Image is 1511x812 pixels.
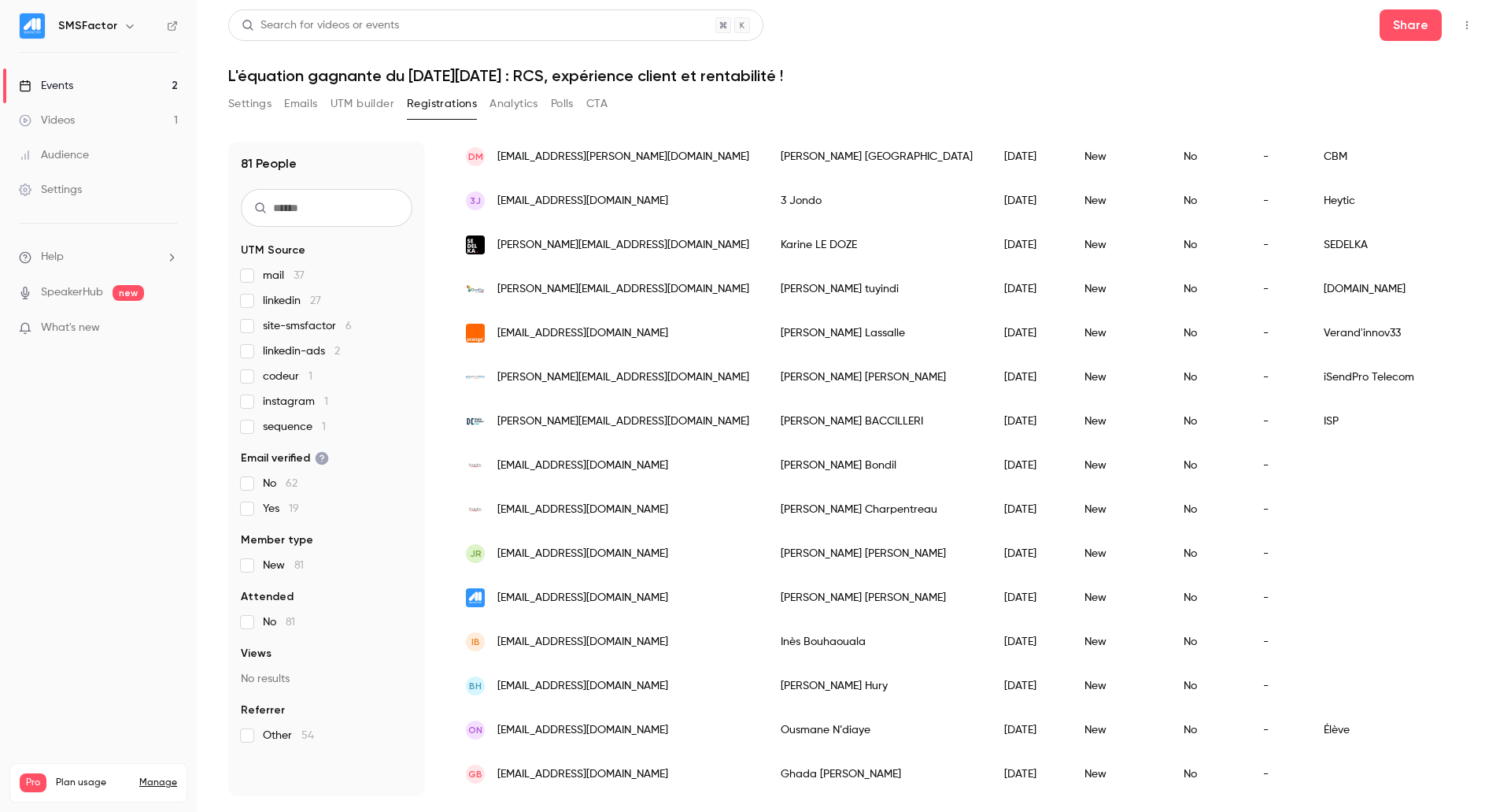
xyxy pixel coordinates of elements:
div: [PERSON_NAME] Charpentreau [765,488,988,532]
button: Polls [551,91,574,117]
div: [DATE] [988,179,1069,223]
div: No [1168,488,1247,532]
span: [EMAIL_ADDRESS][DOMAIN_NAME] [497,766,668,783]
div: CBM [1308,135,1510,179]
div: No [1168,752,1247,796]
span: sequence [263,419,326,435]
span: BH [469,679,482,693]
span: site-smsfactor [263,318,352,334]
div: Heytic [1308,179,1510,223]
div: - [1247,135,1308,179]
div: New [1069,708,1168,752]
div: Ousmane N’diaye [765,708,988,752]
div: [PERSON_NAME] Bondil [765,443,988,488]
span: Attended [241,589,294,605]
img: campus.ocellia.fr [466,280,485,298]
span: 2 [334,346,340,357]
a: Manage [139,777,177,789]
div: No [1168,135,1247,179]
span: new [113,285,144,301]
img: puydufou.com [466,456,485,475]
div: [DATE] [988,135,1069,179]
span: linkedin-ads [263,343,340,359]
div: Inès Bouhaouala [765,620,988,664]
div: [DATE] [988,708,1069,752]
span: What's new [41,320,100,336]
span: 81 [286,617,295,628]
div: Videos [19,113,75,128]
div: No [1168,620,1247,664]
div: [DATE] [988,752,1069,796]
button: Share [1380,9,1442,41]
span: [PERSON_NAME][EMAIL_ADDRESS][DOMAIN_NAME] [497,369,749,386]
span: 3J [470,194,481,208]
div: - [1247,355,1308,399]
div: [PERSON_NAME] [GEOGRAPHIC_DATA] [765,135,988,179]
div: [DATE] [988,399,1069,443]
div: New [1069,223,1168,267]
div: New [1069,443,1168,488]
div: No [1168,443,1247,488]
div: Ghada [PERSON_NAME] [765,752,988,796]
div: New [1069,179,1168,223]
span: No [263,476,297,491]
iframe: Noticeable Trigger [159,321,178,336]
div: New [1069,664,1168,708]
div: [PERSON_NAME] [PERSON_NAME] [765,576,988,620]
span: [EMAIL_ADDRESS][DOMAIN_NAME] [497,193,668,209]
div: Audience [19,147,89,163]
img: live.fr [466,412,485,431]
span: mail [263,268,305,284]
div: - [1247,399,1308,443]
div: - [1247,267,1308,311]
div: - [1247,664,1308,708]
span: [EMAIL_ADDRESS][DOMAIN_NAME] [497,722,668,739]
div: [PERSON_NAME] Hury [765,664,988,708]
span: Views [241,646,272,662]
h6: SMSFactor [58,18,117,34]
div: [PERSON_NAME] [PERSON_NAME] [765,532,988,576]
div: [DATE] [988,267,1069,311]
div: Élève [1308,708,1510,752]
div: [DATE] [988,223,1069,267]
div: - [1247,620,1308,664]
div: - [1247,752,1308,796]
span: [PERSON_NAME][EMAIL_ADDRESS][DOMAIN_NAME] [497,413,749,430]
span: 27 [310,295,321,306]
div: No [1168,399,1247,443]
span: 6 [345,321,352,332]
div: New [1069,488,1168,532]
span: linkedin [263,293,321,309]
h1: L'équation gagnante du [DATE][DATE] : RCS, expérience client et rentabilité ! [228,66,1480,85]
a: SpeakerHub [41,284,103,301]
div: New [1069,576,1168,620]
div: - [1247,708,1308,752]
div: [DATE] [988,576,1069,620]
div: No [1168,532,1247,576]
div: [DATE] [988,532,1069,576]
span: Plan usage [56,777,130,789]
span: UTM Source [241,243,305,258]
span: Yes [263,501,299,517]
span: [PERSON_NAME][EMAIL_ADDRESS][DOMAIN_NAME] [497,237,749,254]
button: Settings [228,91,272,117]
span: 1 [308,371,312,382]
li: help-dropdown-opener [19,249,178,265]
span: Other [263,728,314,743]
span: 1 [322,421,326,432]
span: Email verified [241,450,329,466]
span: [EMAIL_ADDRESS][DOMAIN_NAME] [497,546,668,562]
span: 81 [294,560,304,571]
img: orange.fr [466,324,485,343]
span: [PERSON_NAME][EMAIL_ADDRESS][DOMAIN_NAME] [497,281,749,298]
div: - [1247,532,1308,576]
div: New [1069,355,1168,399]
div: Events [19,78,73,94]
span: [EMAIL_ADDRESS][DOMAIN_NAME] [497,590,668,606]
div: No [1168,311,1247,355]
span: instagram [263,394,328,410]
div: 3 Jondo [765,179,988,223]
div: - [1247,488,1308,532]
img: puydufou.com [466,500,485,519]
span: [EMAIL_ADDRESS][DOMAIN_NAME] [497,325,668,342]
